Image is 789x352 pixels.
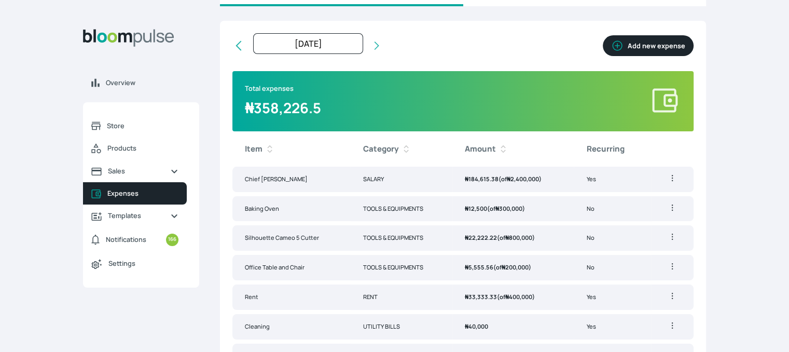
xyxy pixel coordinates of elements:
[574,314,651,340] td: Yes
[465,205,468,212] span: ₦
[83,72,199,94] a: Overview
[574,255,651,280] td: No
[574,167,651,192] td: Yes
[465,234,497,241] span: 22,222.22
[363,143,399,155] b: Category
[351,285,452,310] td: RENT
[452,196,574,222] td: (of )
[83,115,187,137] a: Store
[351,225,452,251] td: TOOLS & EQUIPMENTS
[107,143,178,153] span: Products
[108,166,162,176] span: Sales
[465,263,493,271] span: 5,555.56
[106,235,146,245] span: Notifications
[351,167,452,192] td: SALARY
[505,293,532,301] span: 400,000
[107,121,178,131] span: Store
[83,160,187,182] a: Sales
[83,252,187,275] a: Settings
[452,255,574,280] td: (of )
[603,35,694,56] button: Add new expense
[245,98,254,117] span: ₦
[505,234,532,241] span: 800,000
[232,285,351,310] td: Rent
[351,255,452,280] td: TOOLS & EQUIPMENTS
[465,143,496,155] b: Amount
[232,196,351,222] td: Baking Oven
[452,167,574,192] td: (of )
[507,175,539,183] span: 2,400,000
[232,255,351,280] td: Office Table and Chair
[232,314,351,340] td: Cleaning
[232,167,351,192] td: Chief [PERSON_NAME]
[465,293,497,301] span: 33,333.33
[166,234,178,246] small: 166
[83,29,174,47] img: Bloom Logo
[452,225,574,251] td: (of )
[574,225,651,251] td: No
[505,293,509,301] span: ₦
[574,196,651,222] td: No
[507,175,510,183] span: ₦
[232,225,351,251] td: Silhouette Cameo 5 Cutter
[106,78,191,88] span: Overview
[502,263,505,271] span: ₦
[83,205,187,227] a: Templates
[245,84,321,93] p: Total expenses
[452,285,574,310] td: (of )
[495,205,499,212] span: ₦
[108,259,178,268] span: Settings
[351,314,452,340] td: UTILITY BILLS
[245,143,262,155] b: Item
[83,227,187,252] a: Notifications166
[465,293,468,301] span: ₦
[495,205,522,212] span: 300,000
[465,263,468,271] span: ₦
[574,285,651,310] td: Yes
[505,234,509,241] span: ₦
[502,263,529,271] span: 200,000
[465,322,488,330] span: 40,000
[83,182,187,205] a: Expenses
[465,175,499,183] span: 184,615.38
[465,234,468,241] span: ₦
[351,196,452,222] td: TOOLS & EQUIPMENTS
[465,175,468,183] span: ₦
[245,98,321,117] span: 358,226.5
[108,211,162,221] span: Templates
[586,143,624,155] b: Recurring
[83,137,187,160] a: Products
[465,205,487,212] span: 12,500
[465,322,468,330] span: ₦
[107,188,178,198] span: Expenses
